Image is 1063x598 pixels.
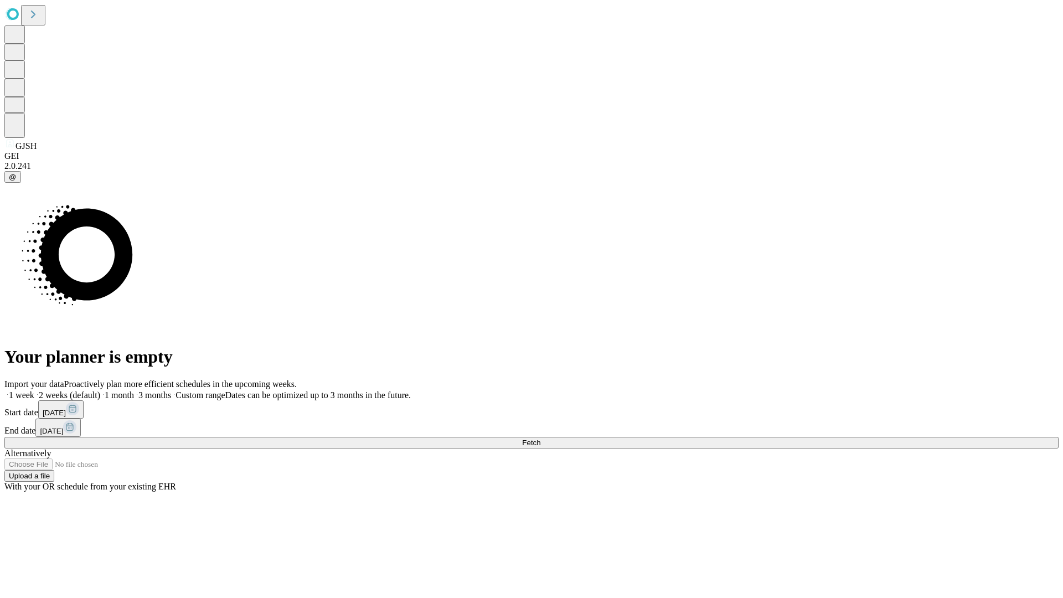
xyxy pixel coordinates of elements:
div: Start date [4,400,1059,419]
div: GEI [4,151,1059,161]
span: Import your data [4,379,64,389]
span: 1 month [105,390,134,400]
button: [DATE] [38,400,84,419]
span: 2 weeks (default) [39,390,100,400]
span: Dates can be optimized up to 3 months in the future. [225,390,411,400]
span: [DATE] [40,427,63,435]
span: Fetch [522,439,540,447]
button: Fetch [4,437,1059,448]
span: 3 months [138,390,171,400]
span: GJSH [16,141,37,151]
span: @ [9,173,17,181]
span: Proactively plan more efficient schedules in the upcoming weeks. [64,379,297,389]
span: With your OR schedule from your existing EHR [4,482,176,491]
span: Custom range [176,390,225,400]
span: 1 week [9,390,34,400]
button: [DATE] [35,419,81,437]
span: [DATE] [43,409,66,417]
span: Alternatively [4,448,51,458]
button: Upload a file [4,470,54,482]
div: End date [4,419,1059,437]
div: 2.0.241 [4,161,1059,171]
h1: Your planner is empty [4,347,1059,367]
button: @ [4,171,21,183]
